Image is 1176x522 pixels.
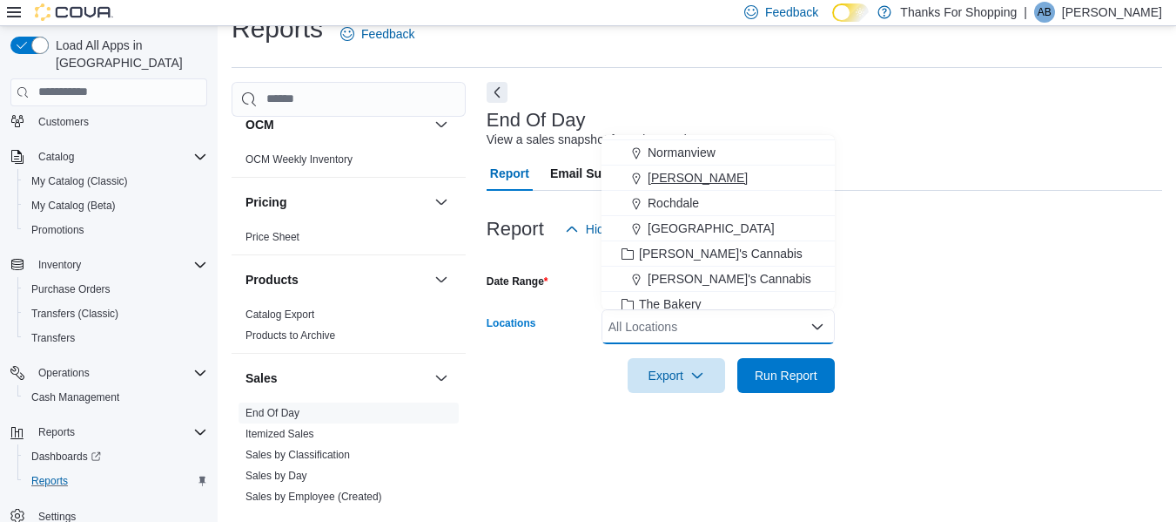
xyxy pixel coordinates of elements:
[24,471,207,491] span: Reports
[31,254,207,275] span: Inventory
[245,116,274,133] h3: OCM
[245,469,307,483] span: Sales by Day
[245,491,382,503] a: Sales by Employee (Created)
[487,82,507,103] button: Next
[487,110,586,131] h3: End Of Day
[245,193,286,211] h3: Pricing
[487,131,742,149] div: View a sales snapshot for a date or date range.
[31,422,207,443] span: Reports
[648,169,748,186] span: [PERSON_NAME]
[601,216,835,241] button: [GEOGRAPHIC_DATA]
[31,331,75,345] span: Transfers
[31,363,97,383] button: Operations
[245,271,427,288] button: Products
[24,387,207,408] span: Cash Management
[601,140,835,166] button: Normanview
[31,390,119,404] span: Cash Management
[245,231,299,243] a: Price Sheet
[487,275,548,288] label: Date Range
[245,407,299,419] a: End Of Day
[245,470,307,482] a: Sales by Day
[31,282,111,296] span: Purchase Orders
[3,108,214,133] button: Customers
[832,3,869,22] input: Dark Mode
[24,171,135,192] a: My Catalog (Classic)
[31,146,81,167] button: Catalog
[586,220,677,238] span: Hide Parameters
[245,449,350,461] a: Sales by Classification
[1038,2,1052,23] span: AB
[3,420,214,444] button: Reports
[648,270,811,288] span: [PERSON_NAME]'s Cannabis
[245,329,335,342] a: Products to Archive
[648,119,775,136] span: [GEOGRAPHIC_DATA]
[17,326,214,350] button: Transfers
[245,308,314,322] span: Catalog Export
[900,2,1017,23] p: Thanks For Shopping
[24,220,207,241] span: Promotions
[550,156,661,191] span: Email Subscription
[24,279,207,300] span: Purchase Orders
[24,446,108,467] a: Dashboards
[24,220,91,241] a: Promotions
[31,422,82,443] button: Reports
[38,425,75,439] span: Reports
[31,450,101,464] span: Dashboards
[31,112,96,132] a: Customers
[49,37,207,71] span: Load All Apps in [GEOGRAPHIC_DATA]
[17,302,214,326] button: Transfers (Classic)
[558,212,684,247] button: Hide Parameters
[245,329,335,342] span: Products to Archive
[24,303,207,324] span: Transfers (Classic)
[31,199,116,213] span: My Catalog (Beta)
[601,241,835,267] button: [PERSON_NAME]'s Cannabis
[431,368,452,389] button: Sales
[490,156,529,191] span: Report
[245,116,427,133] button: OCM
[628,358,725,393] button: Export
[245,369,278,387] h3: Sales
[31,110,207,132] span: Customers
[648,194,699,212] span: Rochdale
[601,267,835,292] button: [PERSON_NAME]'s Cannabis
[24,471,75,491] a: Reports
[245,369,427,387] button: Sales
[31,146,207,167] span: Catalog
[24,195,207,216] span: My Catalog (Beta)
[38,115,89,129] span: Customers
[17,218,214,242] button: Promotions
[17,444,214,469] a: Dashboards
[487,219,544,240] h3: Report
[17,385,214,410] button: Cash Management
[648,220,775,237] span: [GEOGRAPHIC_DATA]
[737,358,835,393] button: Run Report
[245,271,299,288] h3: Products
[31,223,84,237] span: Promotions
[245,490,382,504] span: Sales by Employee (Created)
[1062,2,1162,23] p: [PERSON_NAME]
[245,448,350,462] span: Sales by Classification
[245,428,314,440] a: Itemized Sales
[3,361,214,385] button: Operations
[24,195,123,216] a: My Catalog (Beta)
[601,166,835,191] button: [PERSON_NAME]
[639,295,702,313] span: The Bakery
[35,3,113,21] img: Cova
[31,363,207,383] span: Operations
[245,153,353,166] a: OCM Weekly Inventory
[17,469,214,493] button: Reports
[24,171,207,192] span: My Catalog (Classic)
[639,245,803,262] span: [PERSON_NAME]'s Cannabis
[24,303,125,324] a: Transfers (Classic)
[245,193,427,211] button: Pricing
[601,292,835,317] button: The Bakery
[24,328,207,349] span: Transfers
[24,446,207,467] span: Dashboards
[31,174,128,188] span: My Catalog (Classic)
[245,308,314,321] a: Catalog Export
[31,254,88,275] button: Inventory
[232,149,466,177] div: OCM
[1024,2,1027,23] p: |
[24,387,126,408] a: Cash Management
[31,474,68,488] span: Reports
